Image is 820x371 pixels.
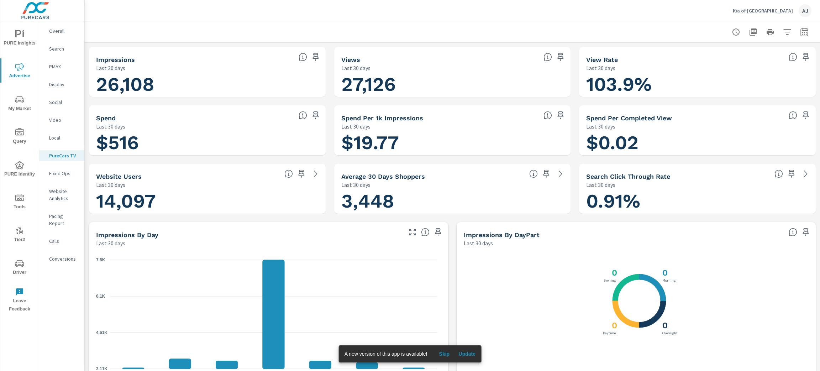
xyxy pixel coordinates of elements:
[49,27,79,35] p: Overall
[786,168,797,179] span: Save this to your personalized report
[436,351,453,357] span: Skip
[789,53,797,61] span: Percentage of Impressions where the ad was viewed completely. “Impressions” divided by “Views”. [...
[96,56,135,63] h5: Impressions
[2,128,37,146] span: Query
[39,186,84,204] div: Website Analytics
[39,43,84,54] div: Search
[341,122,370,131] p: Last 30 days
[39,254,84,264] div: Conversions
[96,64,125,72] p: Last 30 days
[310,110,321,121] span: Save this to your personalized report
[2,30,37,47] span: PURE Insights
[0,21,39,316] div: nav menu
[799,4,811,17] div: AJ
[555,168,566,179] a: See more details in report
[433,348,456,360] button: Skip
[341,114,423,122] h5: Spend Per 1k Impressions
[96,239,125,247] p: Last 30 days
[39,236,84,246] div: Calls
[456,348,478,360] button: Update
[49,170,79,177] p: Fixed Ops
[96,330,107,335] text: 4.61K
[341,72,564,96] h1: 27,126
[96,257,105,262] text: 7.6K
[96,189,319,213] h1: 14,097
[49,213,79,227] p: Pacing Report
[2,63,37,80] span: Advertise
[49,134,79,141] p: Local
[800,51,811,63] span: Save this to your personalized report
[586,56,618,63] h5: View Rate
[341,189,564,213] h1: 3,448
[541,168,552,179] span: Save this to your personalized report
[464,239,493,247] p: Last 30 days
[555,51,566,63] span: Save this to your personalized report
[746,25,760,39] button: "Export Report to PDF"
[341,173,425,180] h5: Average 30 Days Shoppers
[610,320,617,330] h3: 0
[421,228,430,236] span: The number of impressions, broken down by the day of the week they occurred.
[39,211,84,229] div: Pacing Report
[601,331,617,335] p: Daytime
[407,226,418,238] button: Make Fullscreen
[586,122,615,131] p: Last 30 days
[2,161,37,178] span: PURE Identity
[763,25,777,39] button: Print Report
[284,169,293,178] span: Unique website visitors over the selected time period. [Source: Website Analytics]
[2,288,37,313] span: Leave Feedback
[661,268,668,278] h3: 0
[774,169,783,178] span: Percentage of users who viewed your campaigns who clicked through to your website. For example, i...
[49,188,79,202] p: Website Analytics
[296,168,307,179] span: Save this to your personalized report
[529,169,538,178] span: A rolling 30 day total of daily Shoppers on the dealership website, averaged over the selected da...
[49,116,79,124] p: Video
[299,53,307,61] span: Number of times your connected TV ad was presented to a user. [Source: This data is provided by t...
[780,25,794,39] button: Apply Filters
[39,168,84,179] div: Fixed Ops
[96,114,116,122] h5: Spend
[96,72,319,96] h1: 26,108
[586,131,809,155] h1: $0.02
[310,51,321,63] span: Save this to your personalized report
[543,111,552,120] span: Total spend per 1,000 impressions. [Source: This data is provided by the video advertising platform]
[2,95,37,113] span: My Market
[96,122,125,131] p: Last 30 days
[789,228,797,236] span: Only DoubleClick Video impressions can be broken down by time of day.
[586,173,670,180] h5: Search Click Through Rate
[49,99,79,106] p: Social
[2,226,37,244] span: Tier2
[586,114,672,122] h5: Spend Per Completed View
[661,331,679,335] p: Overnight
[49,237,79,245] p: Calls
[341,64,370,72] p: Last 30 days
[39,26,84,36] div: Overall
[2,259,37,277] span: Driver
[49,81,79,88] p: Display
[39,150,84,161] div: PureCars TV
[96,231,158,239] h5: Impressions by Day
[345,351,427,357] span: A new version of this app is available!
[39,132,84,143] div: Local
[586,181,615,189] p: Last 30 days
[39,115,84,125] div: Video
[464,231,540,239] h5: Impressions by DayPart
[341,181,370,189] p: Last 30 days
[39,97,84,108] div: Social
[310,168,321,179] a: See more details in report
[661,279,677,282] p: Morning
[2,194,37,211] span: Tools
[49,152,79,159] p: PureCars TV
[39,61,84,72] div: PMAX
[602,279,617,282] p: Evening
[96,131,319,155] h1: $516
[800,110,811,121] span: Save this to your personalized report
[789,111,797,120] span: Total spend per 1,000 impressions. [Source: This data is provided by the video advertising platform]
[586,189,809,213] h1: 0.91%
[39,79,84,90] div: Display
[96,173,142,180] h5: Website Users
[543,53,552,61] span: Number of times your connected TV ad was viewed completely by a user. [Source: This data is provi...
[49,63,79,70] p: PMAX
[341,131,564,155] h1: $19.77
[96,181,125,189] p: Last 30 days
[555,110,566,121] span: Save this to your personalized report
